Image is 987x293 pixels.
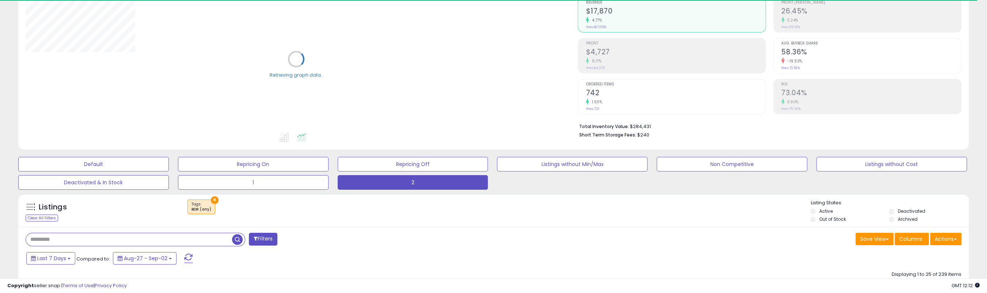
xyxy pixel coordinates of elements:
button: Aug-27 - Sep-02 [113,252,176,265]
small: 4.77% [589,18,602,23]
h2: $17,870 [586,7,766,17]
b: Short Term Storage Fees: [579,132,636,138]
small: Prev: $4,370 [586,66,605,70]
span: 2025-09-10 12:12 GMT [952,282,980,289]
h2: $4,727 [586,48,766,58]
h2: 742 [586,89,766,99]
span: Compared to: [76,255,110,262]
button: Columns [895,233,929,245]
button: 1 [178,175,329,190]
a: Privacy Policy [95,282,127,289]
span: Profit [PERSON_NAME] [781,1,961,5]
h2: 73.04% [781,89,961,99]
button: Last 7 Days [26,252,75,265]
span: $240 [637,131,649,138]
div: Displaying 1 to 25 of 239 items [892,271,961,278]
small: Prev: 72.52% [781,66,800,70]
small: Prev: 731 [586,107,599,111]
h2: 26.45% [781,7,961,17]
small: Prev: $17,056 [586,25,606,29]
label: Out of Stock [819,216,846,222]
span: Columns [899,235,922,243]
small: 3.90% [785,99,799,105]
button: Listings without Cost [816,157,967,171]
span: Ordered Items [586,82,766,86]
button: Deactivated & In Stock [18,175,169,190]
button: Listings without Min/Max [497,157,648,171]
small: Prev: 70.30% [781,107,801,111]
small: 1.50% [589,99,602,105]
small: -19.53% [785,58,802,64]
button: × [211,196,219,204]
button: 2 [338,175,488,190]
div: seller snap | | [7,282,127,289]
small: 3.24% [785,18,798,23]
button: Filters [249,233,277,246]
span: Revenue [586,1,766,5]
button: Repricing Off [338,157,488,171]
span: Last 7 Days [37,255,66,262]
button: Non Competitive [657,157,807,171]
span: Avg. Buybox Share [781,42,961,46]
strong: Copyright [7,282,34,289]
div: Clear All Filters [26,215,58,221]
button: Repricing On [178,157,329,171]
span: Profit [586,42,766,46]
small: Prev: 25.62% [781,25,800,29]
small: 8.17% [589,58,601,64]
h2: 58.36% [781,48,961,58]
button: Actions [930,233,961,245]
label: Active [819,208,833,214]
label: Deactivated [898,208,925,214]
div: BDR (any) [191,207,211,212]
h5: Listings [39,202,67,212]
b: Total Inventory Value: [579,123,629,130]
span: ROI [781,82,961,86]
span: Tags : [191,201,211,212]
a: Terms of Use [62,282,94,289]
p: Listing States: [811,200,969,207]
li: $284,431 [579,122,956,130]
button: Save View [855,233,893,245]
button: Default [18,157,169,171]
div: Retrieving graph data.. [270,72,323,78]
label: Archived [898,216,918,222]
span: Aug-27 - Sep-02 [124,255,167,262]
